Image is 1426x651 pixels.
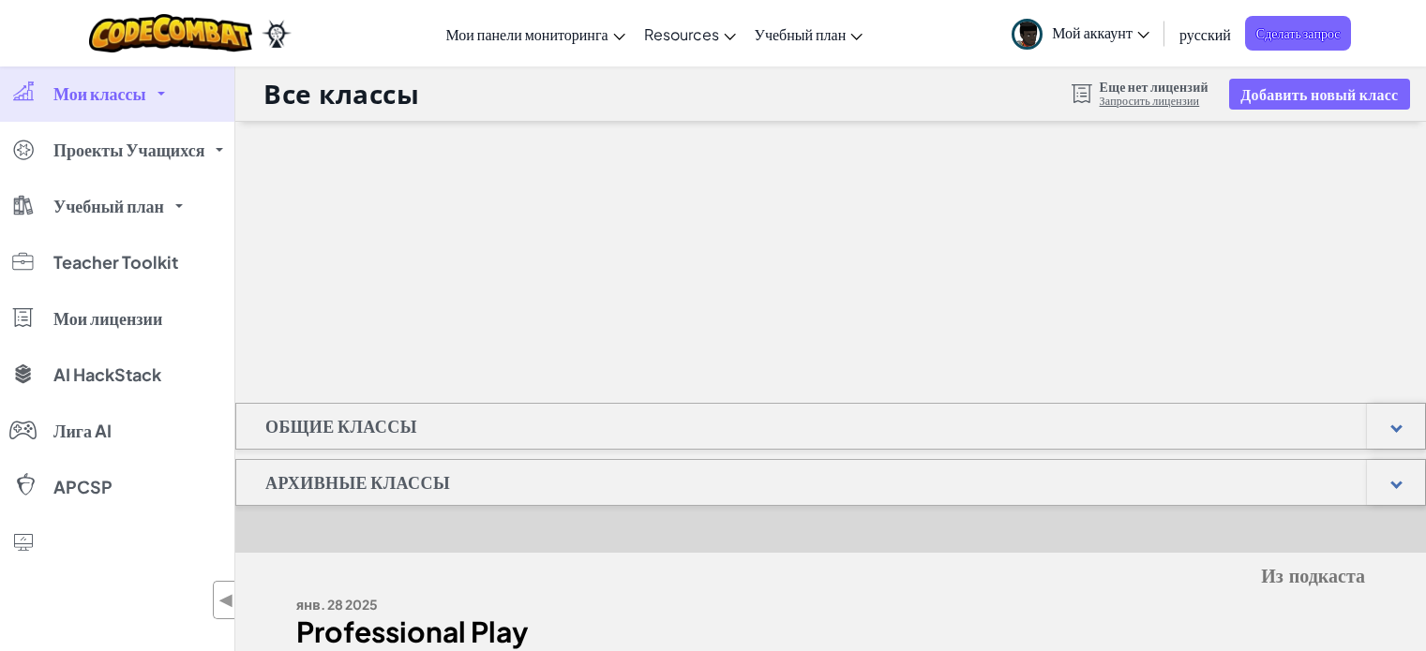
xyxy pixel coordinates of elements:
span: русский [1179,24,1231,44]
h1: Общие классы [236,403,446,450]
a: Resources [635,8,745,59]
span: Учебный план [755,24,847,44]
span: Мой аккаунт [1052,22,1149,42]
div: янв. 28 2025 [296,591,817,618]
img: avatar [1012,19,1043,50]
span: Мои классы [53,85,146,102]
span: ◀ [218,586,234,614]
a: русский [1170,8,1240,59]
div: Professional Play [296,618,817,645]
a: Запросить лицензии [1100,94,1208,109]
span: Мои лицензии [53,310,162,327]
span: Еще нет лицензий [1100,79,1208,94]
a: Мой аккаунт [1002,4,1159,63]
span: AI HackStack [53,366,161,383]
h1: Все классы [263,76,420,111]
span: Лига AI [53,422,112,439]
img: CodeCombat logo [89,14,253,52]
span: Учебный план [53,198,164,215]
a: Мои панели мониторинга [436,8,634,59]
h5: Из подкаста [296,562,1365,591]
h1: Архивные классы [236,459,479,506]
button: Добавить новый класс [1229,79,1409,110]
a: Учебный план [745,8,873,59]
span: Resources [644,24,719,44]
span: Teacher Toolkit [53,254,178,271]
span: Мои панели мониторинга [445,24,608,44]
img: Ozaria [262,20,292,48]
span: Проекты Учащихся [53,141,204,158]
a: Сделать запрос [1245,16,1352,51]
